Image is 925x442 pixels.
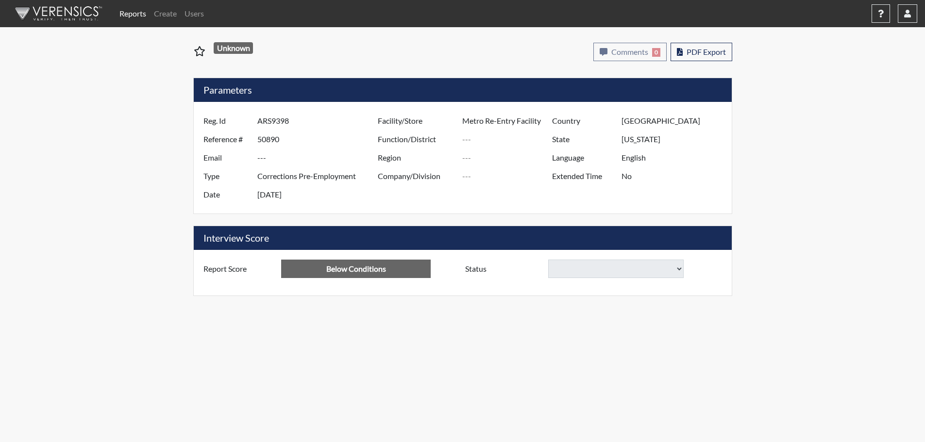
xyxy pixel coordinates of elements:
a: Create [150,4,181,23]
label: Region [370,148,463,167]
label: Extended Time [545,167,622,185]
label: Function/District [370,130,463,148]
label: Email [196,148,257,167]
h5: Parameters [194,78,732,102]
h5: Interview Score [194,226,732,250]
button: PDF Export [671,43,732,61]
label: Language [545,148,622,167]
input: --- [462,112,555,130]
label: Status [458,260,548,278]
label: Reg. Id [196,112,257,130]
a: Reports [116,4,150,23]
input: --- [622,112,729,130]
input: --- [257,185,380,204]
input: --- [462,130,555,148]
label: State [545,130,622,148]
label: Type [196,167,257,185]
span: PDF Export [687,47,726,56]
input: --- [622,130,729,148]
label: Facility/Store [370,112,463,130]
span: Comments [611,47,648,56]
input: --- [257,167,380,185]
div: Document a decision to hire or decline a candiate [458,260,729,278]
label: Date [196,185,257,204]
input: --- [257,130,380,148]
input: --- [281,260,431,278]
input: --- [257,112,380,130]
input: --- [622,167,729,185]
label: Reference # [196,130,257,148]
label: Company/Division [370,167,463,185]
a: Users [181,4,208,23]
button: Comments0 [593,43,667,61]
span: Unknown [214,42,253,54]
label: Report Score [196,260,282,278]
input: --- [622,148,729,167]
input: --- [257,148,380,167]
input: --- [462,167,555,185]
label: Country [545,112,622,130]
input: --- [462,148,555,167]
span: 0 [652,48,660,57]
